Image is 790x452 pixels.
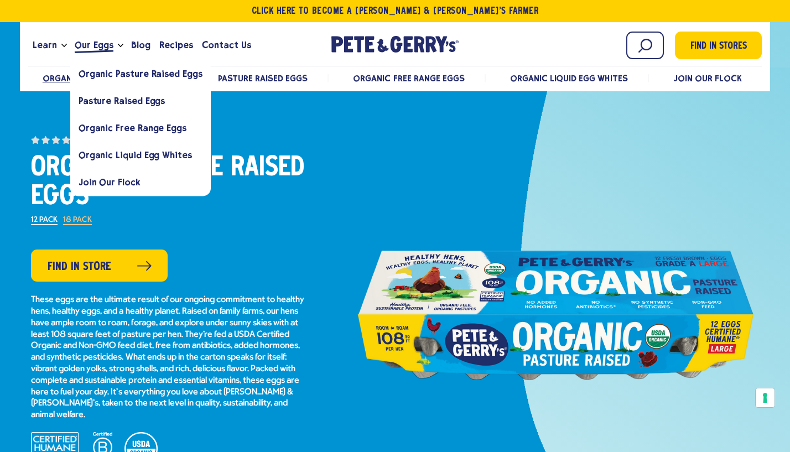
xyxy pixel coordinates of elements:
[75,38,113,52] span: Our Eggs
[79,69,202,79] span: Organic Pasture Raised Eggs
[675,32,762,59] a: Find in Stores
[48,258,111,276] span: Find in Store
[70,115,211,142] a: Organic Free Range Eggs
[28,66,762,90] nav: desktop product menu
[79,177,141,188] span: Join Our Flock
[353,73,464,84] a: Organic Free Range Eggs
[118,44,123,48] button: Open the dropdown menu for Our Eggs
[159,38,193,52] span: Recipes
[70,30,118,60] a: Our Eggs
[79,150,192,160] span: Organic Liquid Egg Whites
[31,250,168,282] a: Find in Store
[70,142,211,169] a: Organic Liquid Egg Whites
[31,216,58,225] label: 12 Pack
[155,30,197,60] a: Recipes
[70,169,211,196] a: Join Our Flock
[690,39,747,54] span: Find in Stores
[202,38,251,52] span: Contact Us
[70,87,211,115] a: Pasture Raised Eggs
[197,30,256,60] a: Contact Us
[79,123,186,133] span: Organic Free Range Eggs
[756,388,775,407] button: Your consent preferences for tracking technologies
[43,73,173,84] a: Organic Pasture Raised Eggs
[31,134,308,146] a: (0) No rating value average rating value is 0.0 of 5. Read 0 Reviews Same page link.Write a Revie...
[79,96,165,106] span: Pasture Raised Eggs
[61,44,67,48] button: Open the dropdown menu for Learn
[70,60,211,87] a: Organic Pasture Raised Eggs
[33,38,57,52] span: Learn
[63,216,91,225] label: 18 Pack
[31,154,308,211] h1: Organic Pasture Raised Eggs
[127,30,155,60] a: Blog
[626,32,664,59] input: Search
[28,30,61,60] a: Learn
[218,73,308,84] a: Pasture Raised Eggs
[31,294,308,421] p: These eggs are the ultimate result of our ongoing commitment to healthy hens, healthy eggs, and a...
[673,73,742,84] a: Join Our Flock
[131,38,150,52] span: Blog
[510,73,628,84] a: Organic Liquid Egg Whites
